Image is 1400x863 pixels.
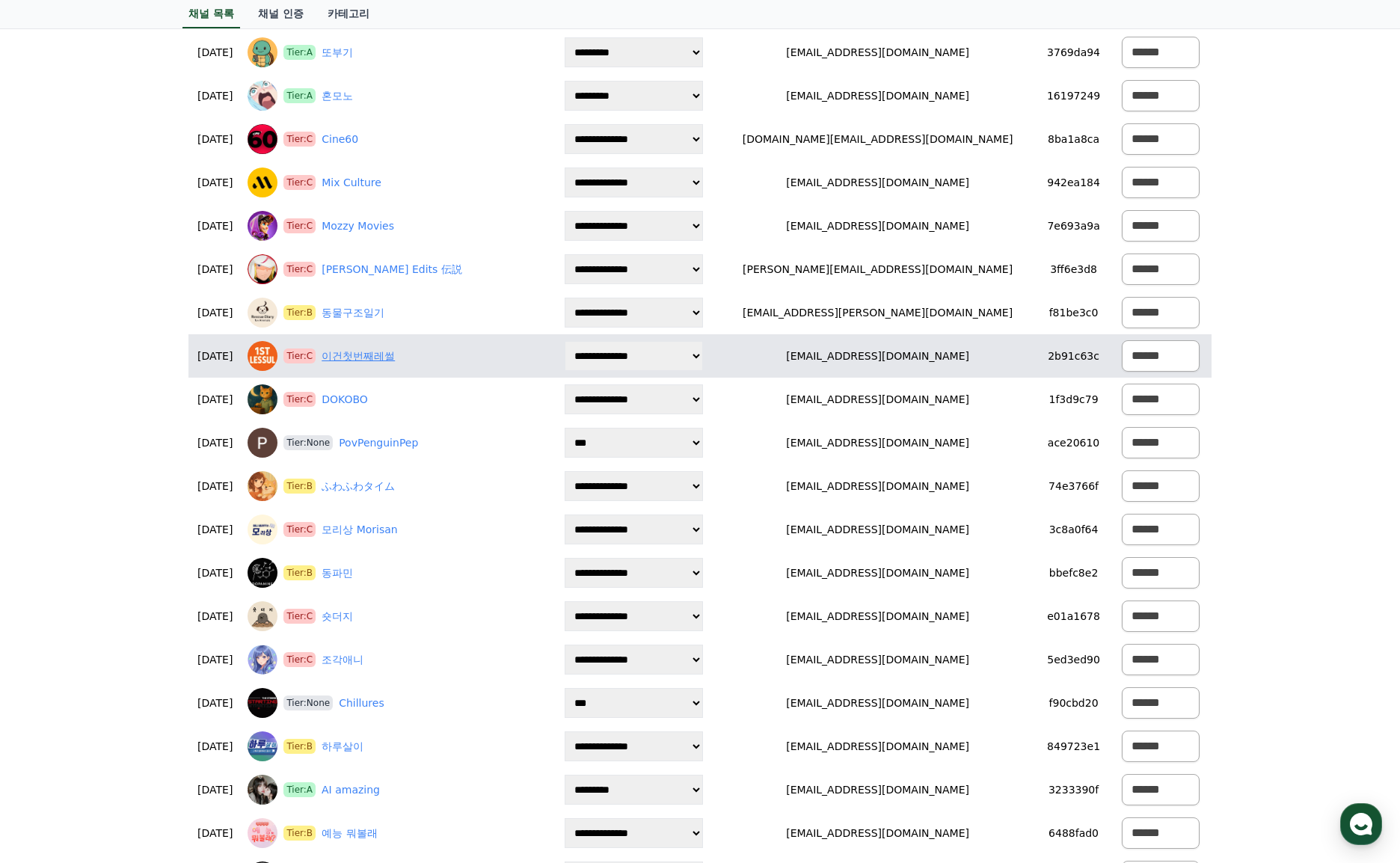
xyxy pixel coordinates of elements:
td: [EMAIL_ADDRESS][PERSON_NAME][DOMAIN_NAME] [719,291,1037,334]
a: 동파민 [322,565,353,581]
td: [EMAIL_ADDRESS][DOMAIN_NAME] [719,204,1037,248]
td: 5ed3ed90 [1037,638,1110,681]
img: 동파민 [248,558,277,588]
a: Cine60 [322,132,358,147]
img: 조각애니 [248,645,277,675]
span: Tier:B [283,565,316,580]
p: [DATE] [194,565,236,581]
img: PovPenguinPep [248,428,277,458]
td: [EMAIL_ADDRESS][DOMAIN_NAME] [719,551,1037,595]
p: [DATE] [194,305,236,321]
p: [DATE] [194,652,236,668]
a: PovPenguinPep [339,435,418,451]
span: Tier:C [283,392,316,407]
img: Mozzy Movies [248,211,277,241]
a: 하루살이 [322,739,363,755]
p: [DATE] [194,522,236,538]
p: [DATE] [194,45,236,61]
img: 예능 뭐볼래 [248,818,277,848]
img: 하루살이 [248,731,277,761]
span: 설정 [231,497,249,509]
td: [EMAIL_ADDRESS][DOMAIN_NAME] [719,421,1037,464]
span: Tier:None [283,695,333,710]
span: Tier:B [283,305,316,320]
td: [EMAIL_ADDRESS][DOMAIN_NAME] [719,595,1037,638]
a: 혼모노 [322,88,353,104]
p: [DATE] [194,826,236,841]
span: Tier:C [283,132,316,147]
td: 16197249 [1037,74,1110,117]
td: ace20610 [1037,421,1110,464]
p: [DATE] [194,782,236,798]
span: Tier:C [283,175,316,190]
td: [EMAIL_ADDRESS][DOMAIN_NAME] [719,74,1037,117]
span: 홈 [47,497,56,509]
span: Tier:A [283,782,316,797]
a: Chillures [339,695,384,711]
p: [DATE] [194,739,236,755]
img: Minatão Edits 伝説 [248,254,277,284]
span: Tier:C [283,218,316,233]
img: AI amazing [248,775,277,805]
a: 홈 [4,474,99,512]
img: Mix Culture [248,168,277,197]
td: bbefc8e2 [1037,551,1110,595]
td: [EMAIL_ADDRESS][DOMAIN_NAME] [719,681,1037,725]
td: 7e693a9a [1037,204,1110,248]
p: [DATE] [194,218,236,234]
a: 또부기 [322,45,353,61]
a: Mix Culture [322,175,381,191]
td: [EMAIL_ADDRESS][DOMAIN_NAME] [719,638,1037,681]
a: DOKOBO [322,392,368,408]
img: 이건첫번째레썰 [248,341,277,371]
a: 숏더지 [322,609,353,624]
p: [DATE] [194,392,236,408]
a: Mozzy Movies [322,218,394,234]
td: 8ba1a8ca [1037,117,1110,161]
td: f81be3c0 [1037,291,1110,334]
td: 849723e1 [1037,725,1110,768]
a: AI amazing [322,782,380,798]
td: 6488fad0 [1037,811,1110,855]
p: [DATE] [194,175,236,191]
td: [EMAIL_ADDRESS][DOMAIN_NAME] [719,725,1037,768]
img: Cine60 [248,124,277,154]
td: [EMAIL_ADDRESS][DOMAIN_NAME] [719,508,1037,551]
td: [EMAIL_ADDRESS][DOMAIN_NAME] [719,334,1037,378]
td: e01a1678 [1037,595,1110,638]
td: [EMAIL_ADDRESS][DOMAIN_NAME] [719,378,1037,421]
td: [DOMAIN_NAME][EMAIL_ADDRESS][DOMAIN_NAME] [719,117,1037,161]
a: 동물구조일기 [322,305,384,321]
td: f90cbd20 [1037,681,1110,725]
span: Tier:C [283,348,316,363]
td: [EMAIL_ADDRESS][DOMAIN_NAME] [719,768,1037,811]
a: 설정 [193,474,287,512]
td: [PERSON_NAME][EMAIL_ADDRESS][DOMAIN_NAME] [719,248,1037,291]
td: 74e3766f [1037,464,1110,508]
td: 2b91c63c [1037,334,1110,378]
span: Tier:A [283,45,316,60]
td: 942ea184 [1037,161,1110,204]
a: [PERSON_NAME] Edits 伝説 [322,262,462,277]
img: Chillures [248,688,277,718]
a: 대화 [99,474,193,512]
span: Tier:B [283,479,316,494]
td: 3233390f [1037,768,1110,811]
img: 모리상 Morisan [248,515,277,544]
p: [DATE] [194,609,236,624]
img: 또부기 [248,37,277,67]
p: [DATE] [194,262,236,277]
td: [EMAIL_ADDRESS][DOMAIN_NAME] [719,811,1037,855]
span: Tier:B [283,739,316,754]
p: [DATE] [194,695,236,711]
td: [EMAIL_ADDRESS][DOMAIN_NAME] [719,464,1037,508]
p: [DATE] [194,132,236,147]
p: [DATE] [194,88,236,104]
span: Tier:B [283,826,316,841]
td: [EMAIL_ADDRESS][DOMAIN_NAME] [719,31,1037,74]
span: Tier:None [283,435,333,450]
span: Tier:A [283,88,316,103]
img: DOKOBO [248,384,277,414]
a: 이건첫번째레썰 [322,348,395,364]
img: 혼모노 [248,81,277,111]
